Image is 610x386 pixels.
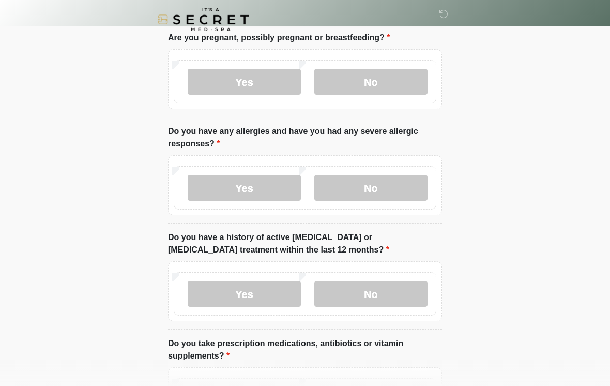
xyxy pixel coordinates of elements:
label: Yes [188,69,301,95]
label: Do you take prescription medications, antibiotics or vitamin supplements? [168,337,442,362]
label: No [314,281,428,307]
img: It's A Secret Med Spa Logo [158,8,249,31]
label: Yes [188,175,301,201]
label: Do you have any allergies and have you had any severe allergic responses? [168,125,442,150]
label: No [314,69,428,95]
label: Yes [188,281,301,307]
label: Do you have a history of active [MEDICAL_DATA] or [MEDICAL_DATA] treatment within the last 12 mon... [168,231,442,256]
label: No [314,175,428,201]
